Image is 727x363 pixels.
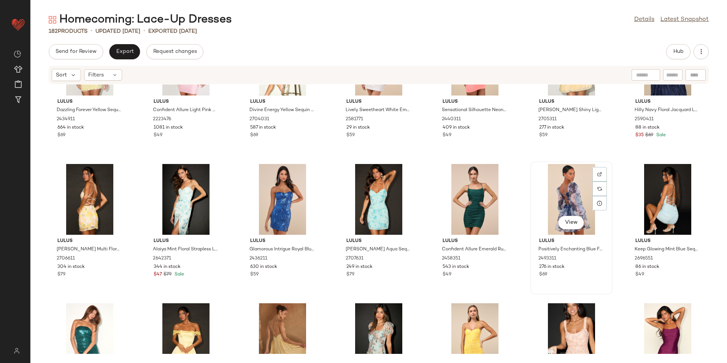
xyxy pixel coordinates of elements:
[533,164,610,235] img: 11985441_2493311.jpg
[250,132,258,139] span: $69
[635,246,699,253] span: Keep Glowing Mint Blue Sequin Lace-Up Bodycon Mini Dress
[442,246,506,253] span: Confident Allure Emerald Ruched Lace-Up Bodycon Mini Dress
[442,116,461,123] span: 2440311
[88,71,104,79] span: Filters
[437,164,513,235] img: 11814221_2458351.jpg
[249,255,267,262] span: 2436211
[250,99,315,105] span: Lulus
[443,124,470,131] span: 409 in stock
[57,124,84,131] span: 664 in stock
[635,107,699,114] span: Hilly Navy Floral Jacquard Lace-Up Midi Dress
[154,132,162,139] span: $49
[346,107,410,114] span: Lively Sweetheart White Embroidered Lace-Up Mini Dress
[346,124,370,131] span: 29 in stock
[57,255,75,262] span: 2706611
[146,44,203,59] button: Request changes
[56,71,67,79] span: Sort
[635,132,644,139] span: $35
[346,238,411,245] span: Lulus
[635,238,700,245] span: Lulus
[565,220,578,226] span: View
[57,246,121,253] span: [PERSON_NAME] Multi Floral Sequin Lace-Up Mini Dress
[116,49,133,55] span: Export
[249,116,269,123] span: 2704031
[539,264,565,271] span: 276 in stock
[666,44,690,59] button: Hub
[57,107,121,114] span: Dazzling Forever Yellow Sequin Beaded Bodycon Mini Dress
[49,12,232,27] div: Homecoming: Lace-Up Dresses
[635,116,654,123] span: 2590411
[539,124,564,131] span: 277 in stock
[244,164,321,235] img: 11899421_2436211.jpg
[153,107,217,114] span: Confident Allure Light Pink Ruched Lace-Up Bodycon Mini Dress
[173,272,184,277] span: Sale
[443,238,507,245] span: Lulus
[55,49,97,55] span: Send for Review
[443,132,451,139] span: $49
[443,271,451,278] span: $49
[57,116,75,123] span: 2434911
[148,27,197,35] p: Exported [DATE]
[154,124,183,131] span: 1081 in stock
[346,246,410,253] span: [PERSON_NAME] Aqua Sequin Beaded Lace-Up Mini Dress
[346,264,373,271] span: 249 in stock
[153,246,217,253] span: Alaiya Mint Floral Strapless Lace-Up Midi Dress
[340,164,417,235] img: 2707631_01_hero_2025-07-10.jpg
[250,124,276,131] span: 587 in stock
[9,348,24,354] img: svg%3e
[49,29,58,34] span: 182
[250,264,277,271] span: 630 in stock
[57,238,122,245] span: Lulus
[57,271,65,278] span: $79
[443,99,507,105] span: Lulus
[538,246,603,253] span: Positively Enchanting Blue Floral Organza Bustier Mini Dress
[154,271,162,278] span: $47
[51,164,128,235] img: 2706611_01_hero_2025-07-15.jpg
[249,107,314,114] span: Divine Energy Yellow Sequin Lace-Up A-line Mini Dress
[597,172,602,177] img: svg%3e
[154,99,218,105] span: Lulus
[250,238,315,245] span: Lulus
[143,27,145,36] span: •
[57,132,65,139] span: $69
[538,255,556,262] span: 2493311
[635,264,659,271] span: 86 in stock
[346,116,363,123] span: 2581771
[346,132,355,139] span: $59
[660,15,709,24] a: Latest Snapshot
[49,44,103,59] button: Send for Review
[57,264,85,271] span: 304 in stock
[635,255,653,262] span: 2696551
[635,271,644,278] span: $49
[154,238,218,245] span: Lulus
[95,27,140,35] p: updated [DATE]
[14,50,21,58] img: svg%3e
[645,132,653,139] span: $69
[634,15,654,24] a: Details
[153,116,171,123] span: 2223476
[539,132,548,139] span: $59
[629,164,706,235] img: 2696551_01_hero_2025-07-11.jpg
[539,99,604,105] span: Lulus
[443,264,469,271] span: 543 in stock
[154,264,181,271] span: 344 in stock
[539,238,604,245] span: Lulus
[153,255,171,262] span: 2642371
[635,124,660,131] span: 88 in stock
[153,49,197,55] span: Request changes
[635,99,700,105] span: Lulus
[442,255,460,262] span: 2458351
[148,164,224,235] img: 2642371_01_hero.jpg
[49,16,56,24] img: svg%3e
[558,216,584,229] button: View
[346,271,354,278] span: $79
[673,49,684,55] span: Hub
[655,133,666,138] span: Sale
[90,27,92,36] span: •
[57,99,122,105] span: Lulus
[249,246,314,253] span: Glamorous Intrigue Royal Blue Sequin Strapless Mini Dress
[109,44,140,59] button: Export
[539,271,547,278] span: $69
[538,116,557,123] span: 2705311
[163,271,171,278] span: $79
